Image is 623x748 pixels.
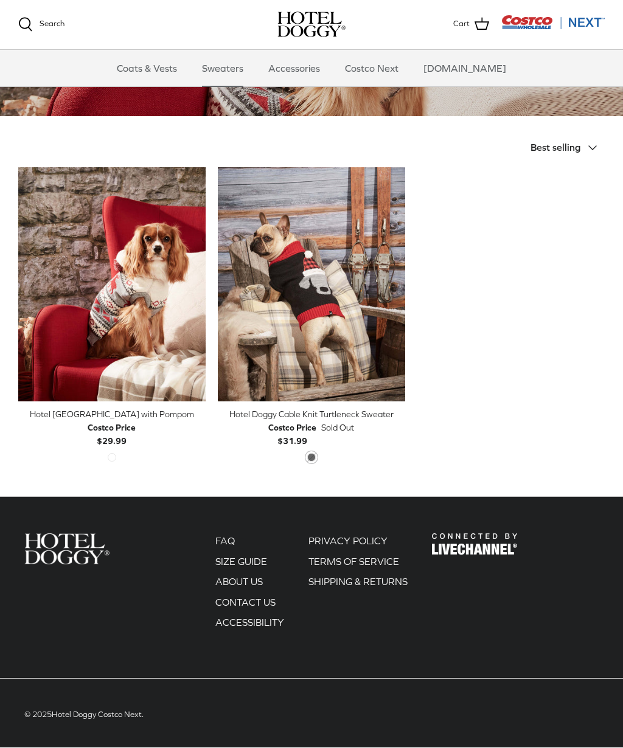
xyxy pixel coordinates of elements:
span: © 2025 . [24,710,144,719]
div: Costco Price [268,421,316,435]
a: PRIVACY POLICY [308,536,388,547]
a: ACCESSIBILITY [215,617,284,628]
a: [DOMAIN_NAME] [412,50,517,87]
a: Sweaters [191,50,254,87]
a: Costco Next [334,50,409,87]
span: Cart [453,18,470,31]
div: Hotel [GEOGRAPHIC_DATA] with Pompom [18,408,206,421]
a: Hotel Doggy Costco Next [52,710,142,719]
img: Hotel Doggy Costco Next [432,534,517,555]
a: Accessories [257,50,331,87]
b: $29.99 [88,421,136,446]
span: Best selling [531,142,580,153]
img: Costco Next [501,15,605,30]
a: SHIPPING & RETURNS [308,577,408,587]
img: Hotel Doggy Costco Next [24,534,110,565]
img: hoteldoggycom [277,12,346,38]
a: Hotel Doggy Fair Isle Sweater with Pompom [18,168,206,402]
a: Search [18,18,64,32]
a: Cart [453,17,489,33]
a: hoteldoggy.com hoteldoggycom [277,12,346,38]
span: Search [40,19,64,29]
div: Secondary navigation [296,534,420,636]
a: ABOUT US [215,577,263,587]
a: SIZE GUIDE [215,556,267,567]
a: Hotel Doggy Cable Knit Turtleneck Sweater Costco Price$31.99 Sold Out [218,408,405,449]
a: Hotel Doggy Cable Knit Turtleneck Sweater [218,168,405,402]
div: Secondary navigation [203,534,296,636]
a: FAQ [215,536,235,547]
button: Best selling [531,135,605,162]
a: Hotel [GEOGRAPHIC_DATA] with Pompom Costco Price$29.99 [18,408,206,449]
div: Hotel Doggy Cable Knit Turtleneck Sweater [218,408,405,421]
a: Coats & Vests [106,50,188,87]
a: Visit Costco Next [501,23,605,32]
span: Sold Out [321,421,354,435]
div: Costco Price [88,421,136,435]
a: TERMS OF SERVICE [308,556,399,567]
b: $31.99 [268,421,316,446]
a: CONTACT US [215,597,276,608]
